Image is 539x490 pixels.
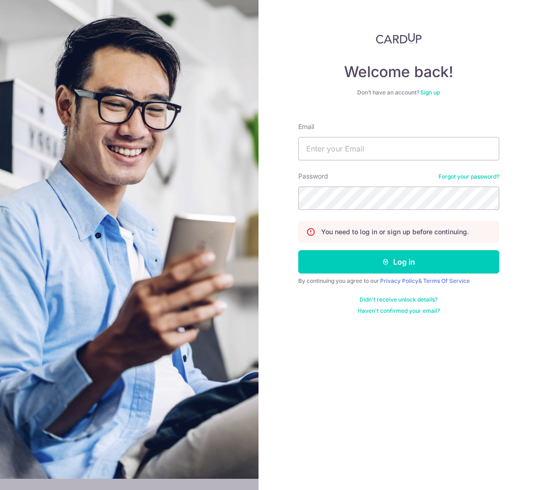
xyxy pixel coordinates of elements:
[380,277,418,284] a: Privacy Policy
[358,307,440,315] a: Haven't confirmed your email?
[298,172,328,181] label: Password
[298,250,499,274] button: Log in
[420,89,440,96] a: Sign up
[298,277,499,285] div: By continuing you agree to our &
[298,122,314,131] label: Email
[298,89,499,96] div: Don’t have an account?
[321,227,469,237] p: You need to log in or sign up before continuing.
[376,33,422,44] img: CardUp Logo
[298,63,499,81] h4: Welcome back!
[438,173,499,180] a: Forgot your password?
[298,137,499,160] input: Enter your Email
[359,296,438,303] a: Didn't receive unlock details?
[423,277,470,284] a: Terms Of Service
